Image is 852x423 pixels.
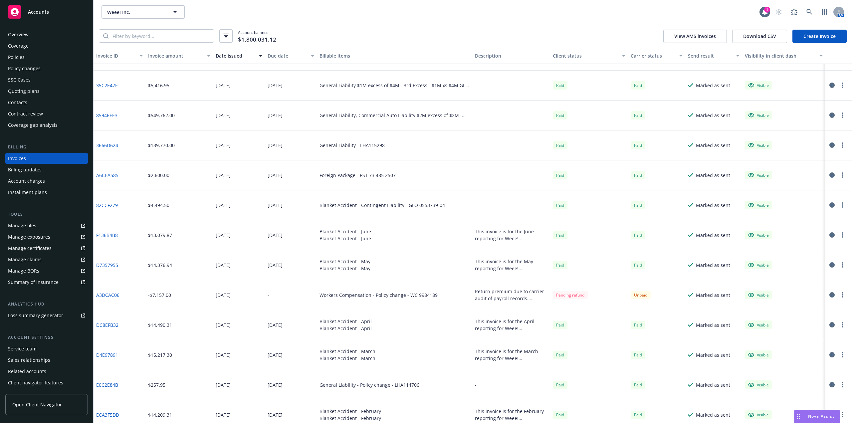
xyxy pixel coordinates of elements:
[148,202,169,209] div: $4,494.50
[553,291,588,299] div: Pending refund
[268,202,283,209] div: [DATE]
[96,142,118,149] a: 3666D624
[696,292,730,299] div: Marked as sent
[213,48,265,64] button: Date issued
[107,9,165,16] span: Weee! Inc.
[268,292,269,299] div: -
[216,52,255,59] div: Date issued
[5,310,88,321] a: Loss summary generator
[696,202,730,209] div: Marked as sent
[5,63,88,74] a: Policy changes
[216,202,231,209] div: [DATE]
[748,412,769,418] div: Visible
[794,410,803,423] div: Drag to move
[238,30,276,43] span: Account balance
[818,5,831,19] a: Switch app
[319,318,372,325] div: Blanket Accident - April
[319,235,371,242] div: Blanket Accident - June
[148,381,165,388] div: $257.95
[148,411,172,418] div: $14,209.31
[216,381,231,388] div: [DATE]
[772,5,785,19] a: Start snowing
[475,172,477,179] div: -
[628,48,685,64] button: Carrier status
[148,142,175,149] div: $139,770.00
[96,351,118,358] a: D4E97891
[631,231,645,239] span: Paid
[148,292,171,299] div: -$7,157.00
[8,243,52,254] div: Manage certificates
[319,292,438,299] div: Workers Compensation - Policy change - WC 9984189
[8,63,41,74] div: Policy changes
[550,48,628,64] button: Client status
[8,266,39,276] div: Manage BORs
[96,292,119,299] a: A3DCAC06
[8,277,59,288] div: Summary of insurance
[8,108,43,119] div: Contract review
[5,232,88,242] span: Manage exposures
[475,202,477,209] div: -
[148,112,175,119] div: $549,762.00
[8,254,42,265] div: Manage claims
[631,411,645,419] span: Paid
[808,413,834,419] span: Nova Assist
[319,258,370,265] div: Blanket Accident - May
[631,321,645,329] span: Paid
[553,141,567,149] div: Paid
[319,355,375,362] div: Blanket Accident - March
[5,52,88,63] a: Policies
[319,112,470,119] div: General Liability, Commercial Auto Liability $2M excess of $2M - 2nd Excess - $2M xs $2M - UX0000...
[216,411,231,418] div: [DATE]
[265,48,317,64] button: Due date
[268,351,283,358] div: [DATE]
[631,201,645,209] span: Paid
[553,231,567,239] div: Paid
[238,35,276,44] span: $1,800,031.12
[748,352,769,358] div: Visible
[631,81,645,90] span: Paid
[8,343,37,354] div: Service team
[268,172,283,179] div: [DATE]
[803,5,816,19] a: Search
[8,41,29,51] div: Coverage
[8,310,63,321] div: Loss summary generator
[96,232,118,239] a: F136B4B8
[631,171,645,179] div: Paid
[268,232,283,239] div: [DATE]
[8,366,46,377] div: Related accounts
[8,52,25,63] div: Policies
[268,112,283,119] div: [DATE]
[319,82,470,89] div: General Liability $1M excess of $4M - 3rd Excess - $1M xs $4M GL SPECIFIC LOCATIONS ONLY - 010038...
[148,82,169,89] div: $5,416.95
[748,262,769,268] div: Visible
[5,108,88,119] a: Contract review
[631,52,675,59] div: Carrier status
[748,232,769,238] div: Visible
[696,112,730,119] div: Marked as sent
[748,172,769,178] div: Visible
[5,29,88,40] a: Overview
[8,29,29,40] div: Overview
[148,172,169,179] div: $2,600.00
[8,220,36,231] div: Manage files
[319,348,375,355] div: Blanket Accident - March
[5,243,88,254] a: Manage certificates
[764,7,770,13] div: 1
[216,112,231,119] div: [DATE]
[8,153,26,164] div: Invoices
[553,171,567,179] span: Paid
[631,261,645,269] div: Paid
[96,112,117,119] a: 85946EE3
[268,321,283,328] div: [DATE]
[748,112,769,118] div: Visible
[5,220,88,231] a: Manage files
[553,52,618,59] div: Client status
[475,348,547,362] div: This invoice is for the March reporting for Weee! [MEDICAL_DATA] Policies for both CA and All Oth...
[28,9,49,15] span: Accounts
[103,33,108,39] svg: Search
[96,411,119,418] a: ECA3F5DD
[216,292,231,299] div: [DATE]
[12,401,62,408] span: Open Client Navigator
[631,351,645,359] div: Paid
